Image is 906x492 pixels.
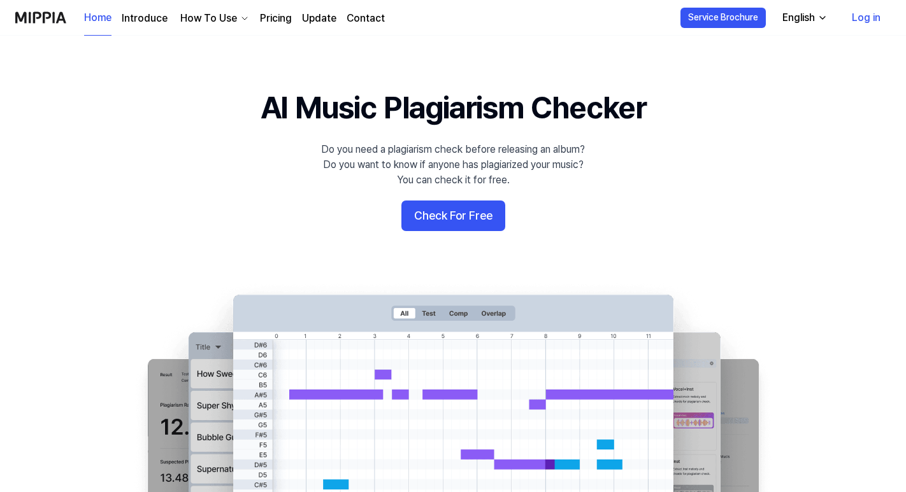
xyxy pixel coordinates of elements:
div: How To Use [178,11,240,26]
a: Pricing [260,11,292,26]
h1: AI Music Plagiarism Checker [261,87,646,129]
div: English [780,10,817,25]
a: Introduce [122,11,168,26]
a: Home [84,1,111,36]
button: How To Use [178,11,250,26]
div: Do you need a plagiarism check before releasing an album? Do you want to know if anyone has plagi... [321,142,585,188]
a: Contact [347,11,385,26]
button: Service Brochure [680,8,766,28]
a: Update [302,11,336,26]
button: English [772,5,835,31]
button: Check For Free [401,200,505,231]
